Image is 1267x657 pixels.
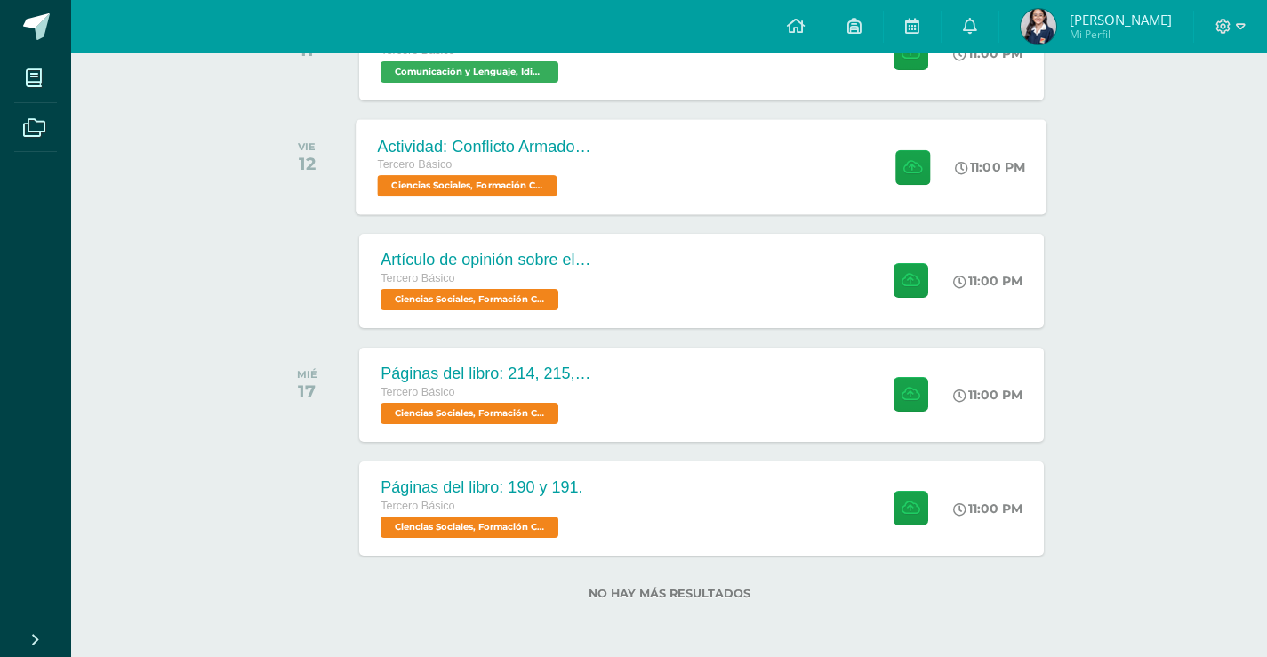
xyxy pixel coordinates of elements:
[378,158,453,171] span: Tercero Básico
[381,289,558,310] span: Ciencias Sociales, Formación Ciudadana e Interculturalidad 'A'
[297,381,317,402] div: 17
[1070,27,1172,42] span: Mi Perfil
[381,251,594,269] div: Artículo de opinión sobre el Conflicto Armado Interno
[378,175,557,196] span: Ciencias Sociales, Formación Ciudadana e Interculturalidad 'A'
[381,365,594,383] div: Páginas del libro: 214, 215, 216 y 217.
[381,386,454,398] span: Tercero Básico
[953,273,1022,289] div: 11:00 PM
[378,137,593,156] div: Actividad: Conflicto Armado Interno
[1070,11,1172,28] span: [PERSON_NAME]
[381,403,558,424] span: Ciencias Sociales, Formación Ciudadana e Interculturalidad 'A'
[381,272,454,284] span: Tercero Básico
[267,587,1071,600] label: No hay más resultados
[956,159,1026,175] div: 11:00 PM
[381,478,582,497] div: Páginas del libro: 190 y 191.
[298,153,316,174] div: 12
[953,387,1022,403] div: 11:00 PM
[381,517,558,538] span: Ciencias Sociales, Formación Ciudadana e Interculturalidad 'A'
[381,61,558,83] span: Comunicación y Lenguaje, Idioma Español 'A'
[1021,9,1056,44] img: 247608930fe9e8d457b9cdbfcb073c93.png
[298,140,316,153] div: VIE
[381,500,454,512] span: Tercero Básico
[297,368,317,381] div: MIÉ
[953,501,1022,517] div: 11:00 PM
